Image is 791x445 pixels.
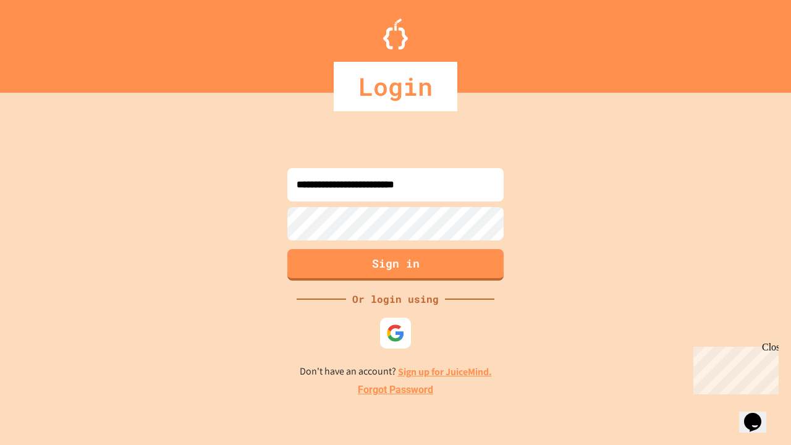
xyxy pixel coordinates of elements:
button: Sign in [287,249,504,281]
a: Sign up for JuiceMind. [398,365,492,378]
div: Or login using [346,292,445,307]
a: Forgot Password [358,383,433,397]
iframe: chat widget [739,396,779,433]
p: Don't have an account? [300,364,492,379]
div: Chat with us now!Close [5,5,85,78]
iframe: chat widget [688,342,779,394]
img: google-icon.svg [386,324,405,342]
img: Logo.svg [383,19,408,49]
div: Login [334,62,457,111]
